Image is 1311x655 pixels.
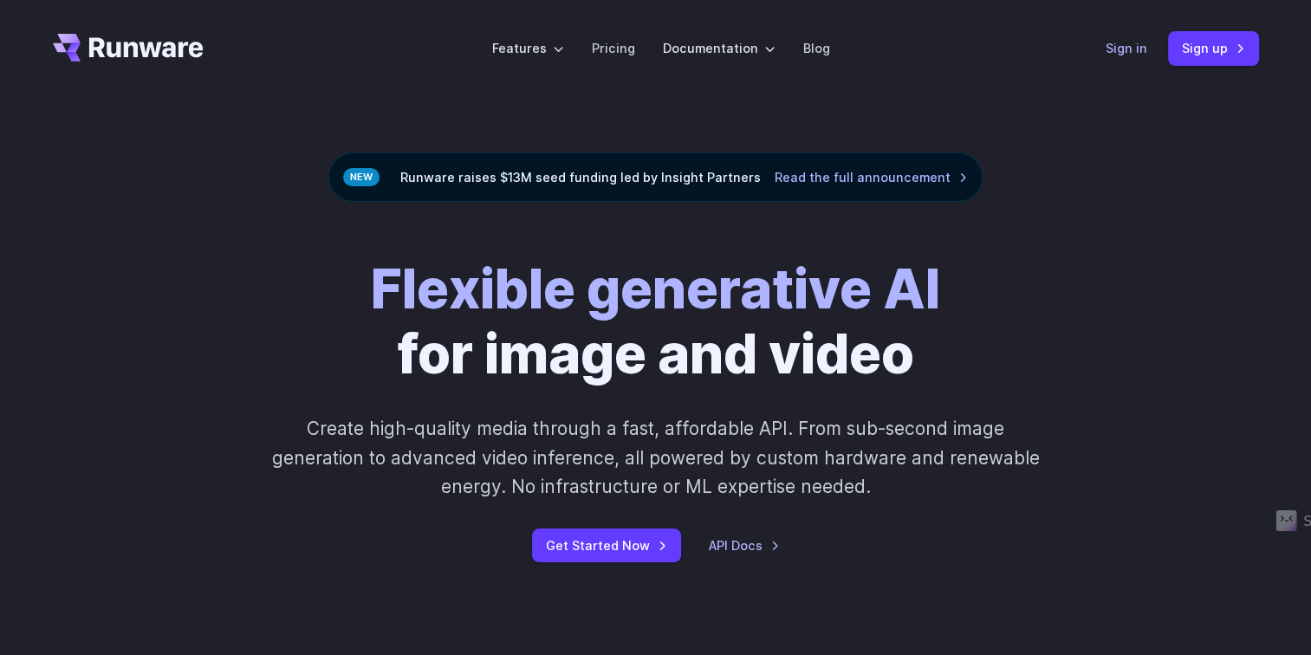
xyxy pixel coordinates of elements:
[53,34,204,62] a: Go to /
[1106,38,1147,58] a: Sign in
[269,414,1042,501] p: Create high-quality media through a fast, affordable API. From sub-second image generation to adv...
[371,256,940,321] strong: Flexible generative AI
[371,257,940,386] h1: for image and video
[663,38,776,58] label: Documentation
[328,152,983,202] div: Runware raises $13M seed funding led by Insight Partners
[592,38,635,58] a: Pricing
[492,38,564,58] label: Features
[803,38,830,58] a: Blog
[709,535,780,555] a: API Docs
[775,167,968,187] a: Read the full announcement
[1168,31,1259,65] a: Sign up
[532,529,681,562] a: Get Started Now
